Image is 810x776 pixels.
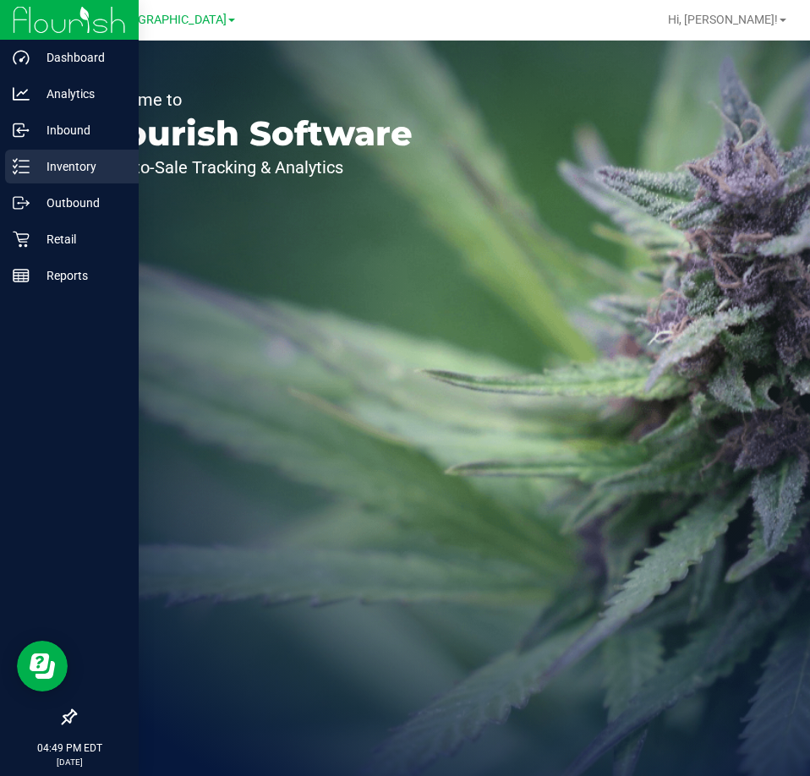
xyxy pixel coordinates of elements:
p: [DATE] [8,756,131,768]
inline-svg: Inbound [13,122,30,139]
p: Analytics [30,84,131,104]
p: Reports [30,265,131,286]
p: Seed-to-Sale Tracking & Analytics [91,159,413,176]
p: Inbound [30,120,131,140]
iframe: Resource center [17,641,68,691]
inline-svg: Inventory [13,158,30,175]
p: Outbound [30,193,131,213]
span: [GEOGRAPHIC_DATA] [111,13,227,27]
p: Welcome to [91,91,413,108]
inline-svg: Analytics [13,85,30,102]
inline-svg: Dashboard [13,49,30,66]
p: 04:49 PM EDT [8,740,131,756]
span: Hi, [PERSON_NAME]! [668,13,778,26]
p: Inventory [30,156,131,177]
inline-svg: Retail [13,231,30,248]
p: Dashboard [30,47,131,68]
p: Retail [30,229,131,249]
p: Flourish Software [91,117,413,150]
inline-svg: Reports [13,267,30,284]
inline-svg: Outbound [13,194,30,211]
